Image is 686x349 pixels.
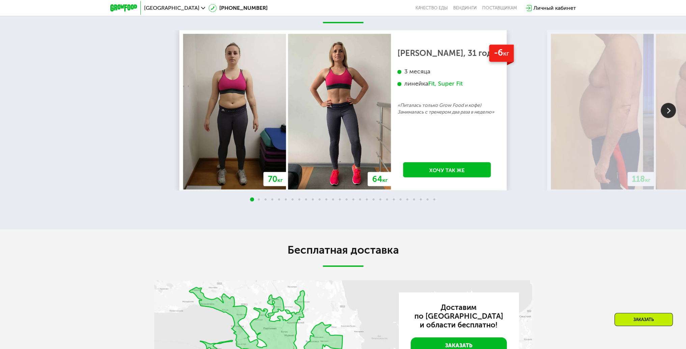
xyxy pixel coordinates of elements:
a: [PHONE_NUMBER] [209,4,268,12]
img: Slide right [661,103,676,118]
h2: Бесплатная доставка [154,243,532,257]
div: Заказать [614,313,673,326]
a: Качество еды [415,5,448,11]
div: 118 [628,172,655,186]
p: «Питалась только Grow Food и кофе) Занималась с тренером два раза в неделю» [397,102,497,116]
span: кг [503,50,509,57]
span: [GEOGRAPHIC_DATA] [144,5,199,11]
a: Вендинги [453,5,477,11]
div: Личный кабинет [533,4,576,12]
a: Хочу так же [403,162,491,177]
div: 3 месяца [397,68,497,75]
div: [PERSON_NAME], 31 год [397,50,497,57]
span: кг [277,177,283,183]
div: поставщикам [482,5,517,11]
div: 64 [368,172,392,186]
span: кг [645,177,651,183]
div: -6 [489,44,514,62]
div: Fit, Super Fit [428,80,463,88]
span: кг [382,177,388,183]
h3: Доставим по [GEOGRAPHIC_DATA] и области бесплатно! [411,303,507,329]
div: линейка [397,80,497,88]
div: 70 [264,172,287,186]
